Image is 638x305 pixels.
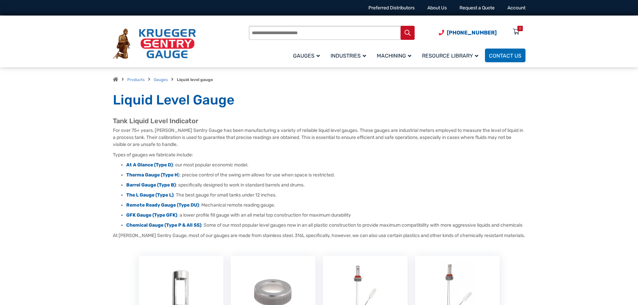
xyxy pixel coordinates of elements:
[427,5,447,11] a: About Us
[331,53,366,59] span: Industries
[439,28,497,37] a: Phone Number (920) 434-8860
[113,117,525,125] h2: Tank Liquid Level Indicator
[126,202,525,209] li: : Mechanical remote reading gauge.
[126,172,178,178] strong: Therma Gauge (Type H
[127,77,145,82] a: Products
[459,5,495,11] a: Request a Quote
[126,212,525,219] li: : a lower profile fill gauge with an all metal top construction for maximum durability
[126,172,180,178] a: Therma Gauge (Type H)
[507,5,525,11] a: Account
[422,53,478,59] span: Resource Library
[126,182,176,188] a: Barrel Gauge (Type B)
[377,53,411,59] span: Machining
[368,5,415,11] a: Preferred Distributors
[126,162,173,168] a: At A Glance (Type D)
[113,127,525,148] p: For over 75+ years, [PERSON_NAME] Sentry Gauge has been manufacturing a variety of reliable liqui...
[126,182,525,188] li: : specifically designed to work in standard barrels and drums.
[126,222,201,228] a: Chemical Gauge (Type P & All SS)
[126,162,525,168] li: : our most popular economic model.
[126,192,525,199] li: : The best gauge for small tanks under 12 inches.
[289,48,327,63] a: Gauges
[489,53,521,59] span: Contact Us
[113,92,525,108] h1: Liquid Level Gauge
[126,222,525,229] li: : Some of our most popular level gauges now in an all plastic construction to provide maximum com...
[485,49,525,62] a: Contact Us
[126,202,199,208] a: Remote Ready Gauge (Type DU)
[126,212,177,218] a: GFK Gauge (Type GFK)
[177,77,213,82] strong: Liquid level gauge
[418,48,485,63] a: Resource Library
[447,29,497,36] span: [PHONE_NUMBER]
[113,232,525,239] p: At [PERSON_NAME] Sentry Gauge, most of our gauges are made from stainless steel, 316L specificall...
[327,48,373,63] a: Industries
[293,53,320,59] span: Gauges
[126,172,525,178] li: : precise control of the swing arm allows for use when space is restricted.
[373,48,418,63] a: Machining
[113,151,525,158] p: Types of gauges we fabricate include:
[113,28,196,59] img: Krueger Sentry Gauge
[519,26,521,31] div: 0
[154,77,168,82] a: Gauges
[126,192,173,198] a: The L Gauge (Type L)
